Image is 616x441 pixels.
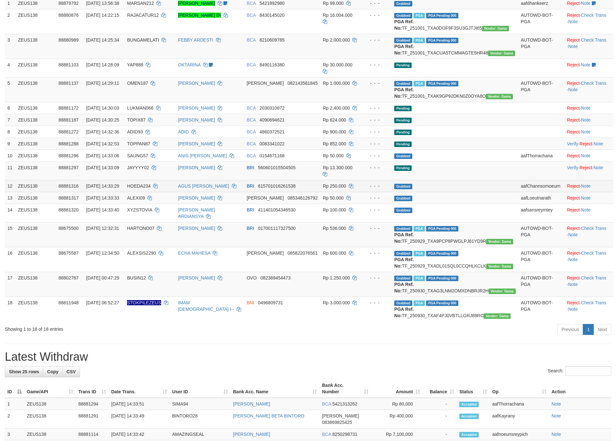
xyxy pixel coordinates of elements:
[581,250,606,256] a: Check Trans
[258,226,296,231] span: Copy 017001117327500 to clipboard
[394,44,414,55] b: PGA Ref. No:
[178,183,229,189] a: AGUS [PERSON_NAME]
[568,19,578,24] a: Note
[364,141,389,147] div: - - -
[288,195,318,201] span: Copy 085346126792 to clipboard
[178,62,200,67] a: OKTARINA
[364,225,389,231] div: - - -
[58,195,78,201] span: 88881317
[86,141,119,146] span: [DATE] 14:32:53
[24,379,76,398] th: Game/API: activate to sort column ascending
[490,379,549,398] th: Op: activate to sort column ascending
[394,208,412,213] span: Grabbed
[86,62,119,67] span: [DATE] 14:28:09
[15,204,56,222] td: ZEUS138
[247,226,254,231] span: BRI
[567,275,580,280] a: Reject
[15,77,56,102] td: ZEUS138
[567,195,580,201] a: Reject
[426,81,458,86] span: PGA Pending
[86,250,119,256] span: [DATE] 12:34:50
[247,207,254,212] span: BRI
[564,126,613,138] td: ·
[319,379,371,398] th: Bank Acc. Number: activate to sort column ascending
[109,379,170,398] th: Date Trans.: activate to sort column ascending
[364,62,389,68] div: - - -
[581,81,606,86] a: Check Trans
[567,117,580,122] a: Reject
[178,13,221,18] a: [PERSON_NAME] DI
[323,207,346,212] span: Rp 100.000
[568,44,578,49] a: Note
[58,117,78,122] span: 88881187
[58,62,78,67] span: 88881103
[567,1,580,6] a: Reject
[233,432,270,437] a: [PERSON_NAME]
[178,81,215,86] a: [PERSON_NAME]
[392,247,518,272] td: TF_250929_TXADL01SQL0CCQHLKCLK
[564,114,613,126] td: ·
[564,77,613,102] td: · ·
[5,204,15,222] td: 14
[364,183,389,189] div: - - -
[58,165,78,170] span: 88881297
[323,105,350,111] span: Rp 2.400.000
[364,207,389,213] div: - - -
[567,226,580,231] a: Reject
[259,37,285,43] span: Copy 8210609785 to clipboard
[127,226,154,231] span: HARTONO07
[5,34,15,59] td: 3
[178,165,215,170] a: [PERSON_NAME]
[518,34,564,59] td: AUTOWD-BOT-PGA
[581,195,591,201] a: Note
[364,117,389,123] div: - - -
[15,126,56,138] td: ZEUS138
[394,251,412,256] span: Grabbed
[564,192,613,204] td: ·
[5,9,15,34] td: 2
[567,165,578,170] a: Verify
[259,62,285,67] span: Copy 8490116380 to clipboard
[5,150,15,162] td: 10
[564,247,613,272] td: · ·
[127,165,149,170] span: JAYYYY02
[394,184,412,189] span: Grabbed
[564,162,613,180] td: · ·
[247,250,284,256] span: [PERSON_NAME]
[581,37,606,43] a: Check Trans
[518,180,564,192] td: aafChannsomoeurn
[76,379,109,398] th: Trans ID: activate to sort column ascending
[323,226,346,231] span: Rp 536.000
[518,9,564,34] td: AUTOWD-BOT-PGA
[581,153,591,158] a: Note
[426,13,458,18] span: PGA Pending
[323,62,352,67] span: Rp 30.000.000
[394,87,414,99] b: PGA Ref. No:
[43,366,63,377] a: Copy
[486,239,513,244] span: Vendor URL: https://trx31.1velocity.biz
[15,59,56,77] td: ZEUS138
[127,62,143,67] span: YAP888
[581,275,606,280] a: Check Trans
[86,165,119,170] span: [DATE] 14:33:09
[58,141,78,146] span: 88881288
[426,226,458,231] span: PGA Pending
[581,117,591,122] a: Note
[258,183,296,189] span: Copy 615701016261538 to clipboard
[488,51,515,56] span: Vendor URL: https://trx31.1velocity.biz
[247,129,256,134] span: BCA
[230,379,319,398] th: Bank Acc. Name: activate to sort column ascending
[15,114,56,126] td: ZEUS138
[62,366,80,377] a: CSV
[394,196,412,201] span: Grabbed
[423,379,457,398] th: Balance: activate to sort column ascending
[426,251,458,256] span: PGA Pending
[288,250,318,256] span: Copy 085822076561 to clipboard
[247,195,284,201] span: [PERSON_NAME]
[178,275,215,280] a: [PERSON_NAME]
[323,129,346,134] span: Rp 900.000
[564,222,613,247] td: · ·
[580,165,592,170] a: Reject
[15,192,56,204] td: ZEUS138
[86,195,119,201] span: [DATE] 14:33:33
